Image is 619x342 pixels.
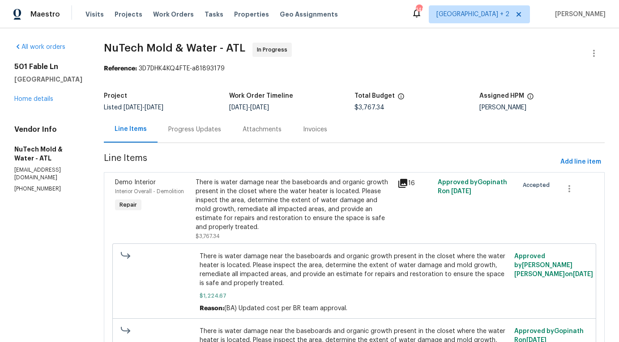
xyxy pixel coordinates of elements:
[124,104,142,111] span: [DATE]
[104,154,557,170] span: Line Items
[196,178,392,232] div: There is water damage near the baseboards and organic growth present in the closet where the wate...
[14,185,82,193] p: [PHONE_NUMBER]
[354,104,384,111] span: $3,767.34
[224,305,347,312] span: (BA) Updated cost per BR team approval.
[523,181,553,190] span: Accepted
[104,43,245,53] span: NuTech Mold & Water - ATL
[280,10,338,19] span: Geo Assignments
[200,252,509,288] span: There is water damage near the baseboards and organic growth present in the closet where the wate...
[479,93,524,99] h5: Assigned HPM
[104,104,163,111] span: Listed
[14,44,65,50] a: All work orders
[257,45,291,54] span: In Progress
[115,10,142,19] span: Projects
[14,96,53,102] a: Home details
[196,234,220,239] span: $3,767.34
[354,93,395,99] h5: Total Budget
[115,189,184,194] span: Interior Overall - Demolition
[438,179,507,195] span: Approved by Gopinath R on
[514,253,593,277] span: Approved by [PERSON_NAME] [PERSON_NAME] on
[205,11,223,17] span: Tasks
[168,125,221,134] div: Progress Updates
[436,10,509,19] span: [GEOGRAPHIC_DATA] + 2
[451,188,471,195] span: [DATE]
[527,93,534,104] span: The hpm assigned to this work order.
[397,178,432,189] div: 16
[14,125,82,134] h4: Vendor Info
[243,125,282,134] div: Attachments
[229,104,248,111] span: [DATE]
[234,10,269,19] span: Properties
[30,10,60,19] span: Maestro
[14,75,82,84] h5: [GEOGRAPHIC_DATA]
[145,104,163,111] span: [DATE]
[560,156,601,168] span: Add line item
[104,64,605,73] div: 3D7DHK4KQ4FTE-a81893179
[557,154,605,170] button: Add line item
[551,10,606,19] span: [PERSON_NAME]
[303,125,327,134] div: Invoices
[416,5,422,14] div: 148
[229,104,269,111] span: -
[124,104,163,111] span: -
[573,271,593,277] span: [DATE]
[397,93,405,104] span: The total cost of line items that have been proposed by Opendoor. This sum includes line items th...
[14,166,82,182] p: [EMAIL_ADDRESS][DOMAIN_NAME]
[14,145,82,163] h5: NuTech Mold & Water - ATL
[250,104,269,111] span: [DATE]
[479,104,605,111] div: [PERSON_NAME]
[153,10,194,19] span: Work Orders
[200,305,224,312] span: Reason:
[116,200,141,209] span: Repair
[229,93,293,99] h5: Work Order Timeline
[115,125,147,134] div: Line Items
[104,65,137,72] b: Reference:
[85,10,104,19] span: Visits
[200,291,509,300] span: $1,224.67
[115,179,156,186] span: Demo Interior
[14,62,82,71] h2: 501 Fable Ln
[104,93,127,99] h5: Project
